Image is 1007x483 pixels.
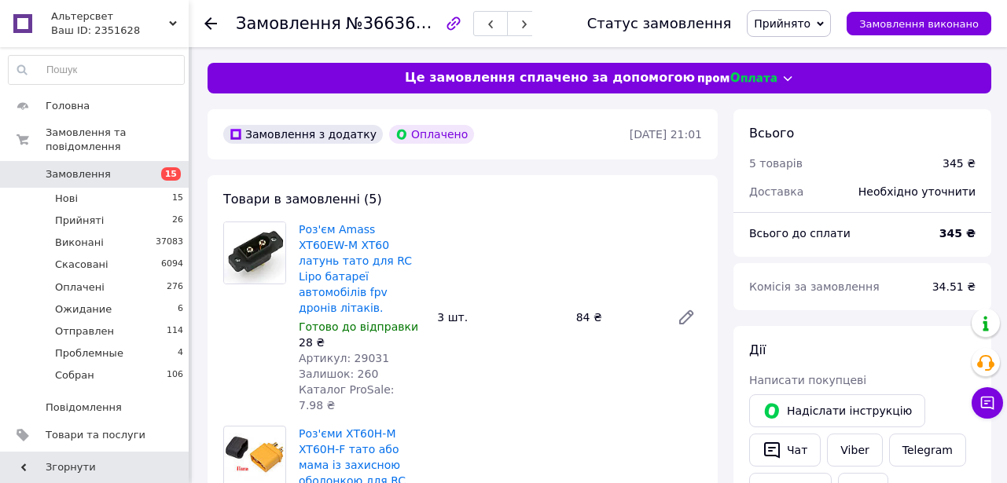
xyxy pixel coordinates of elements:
[671,302,702,333] a: Редагувати
[749,394,925,427] button: Надіслати інструкцію
[223,125,383,144] div: Замовлення з додатку
[172,192,183,206] span: 15
[46,99,90,113] span: Головна
[46,126,189,154] span: Замовлення та повідомлення
[943,156,976,171] div: 345 ₴
[224,222,285,284] img: Роз'єм Amass XT60EW-M XT60 латунь тато для RC Lipo батареї автомобілів fpv дронів літаків.
[749,434,821,467] button: Чат
[754,17,810,30] span: Прийнято
[167,324,183,338] span: 114
[939,227,976,240] b: 345 ₴
[46,401,122,415] span: Повідомлення
[167,368,183,382] span: 106
[972,387,1003,419] button: Чат з покупцем
[299,352,389,364] span: Артикул: 29031
[55,368,94,382] span: Собран
[55,302,112,317] span: Ожидание
[51,24,189,38] div: Ваш ID: 2351628
[749,342,766,357] span: Дії
[749,126,794,141] span: Всього
[204,16,217,31] div: Повернутися назад
[55,258,108,272] span: Скасовані
[55,214,104,228] span: Прийняті
[932,280,976,293] span: 34.51 ₴
[859,18,979,30] span: Замовлення виконано
[172,214,183,228] span: 26
[299,223,412,314] a: Роз'єм Amass XT60EW-M XT60 латунь тато для RC Lipo батареї автомобілів fpv дронів літаків.
[55,346,123,360] span: Проблемные
[167,280,183,295] span: 276
[161,167,181,181] span: 15
[587,16,732,31] div: Статус замовлення
[299,368,378,380] span: Залишок: 260
[224,433,285,481] img: Роз'єми XT60H-M XT60H-F тато або мама із захисною оболонкою для RC Lipo батареї автомобілів fpv д...
[156,236,183,250] span: 37083
[405,69,695,87] span: Це замовлення сплачено за допомогою
[346,13,458,33] span: №366367728
[55,324,114,338] span: Отправлен
[178,346,183,360] span: 4
[630,128,702,141] time: [DATE] 21:01
[55,236,104,250] span: Виконані
[9,56,184,84] input: Пошук
[51,9,169,24] span: Альтерсвет
[299,383,394,412] span: Каталог ProSale: 7.98 ₴
[749,227,851,240] span: Всього до сплати
[299,335,424,350] div: 28 ₴
[46,167,111,181] span: Замовлення
[223,192,382,207] span: Товари в замовленні (5)
[570,306,664,328] div: 84 ₴
[431,306,569,328] div: 3 шт.
[178,302,183,317] span: 6
[236,14,341,33] span: Замовлення
[749,280,880,293] span: Комісія за замовлення
[299,320,418,333] span: Готово до відправки
[847,12,991,35] button: Замовлення виконано
[55,280,105,295] span: Оплачені
[389,125,474,144] div: Оплачено
[749,374,866,386] span: Написати покупцеві
[749,185,803,198] span: Доставка
[749,157,803,170] span: 5 товарів
[161,258,183,272] span: 6094
[849,174,985,209] div: Необхідно уточнити
[55,192,78,206] span: Нові
[889,434,966,467] a: Telegram
[827,434,882,467] a: Viber
[46,428,145,442] span: Товари та послуги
